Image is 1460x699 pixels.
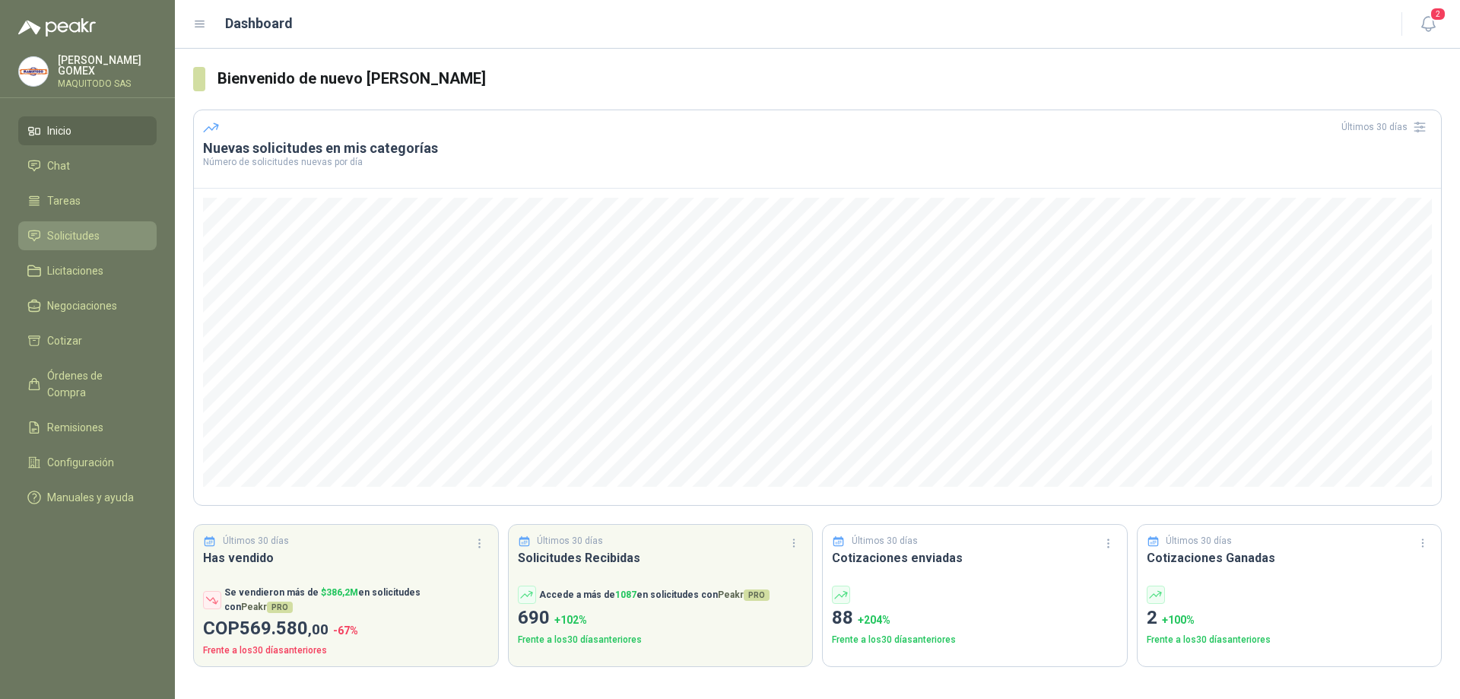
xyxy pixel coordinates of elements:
p: Frente a los 30 días anteriores [1147,633,1433,647]
span: Tareas [47,192,81,209]
p: [PERSON_NAME] GOMEX [58,55,157,76]
span: Solicitudes [47,227,100,244]
span: Órdenes de Compra [47,367,142,401]
button: 2 [1414,11,1442,38]
a: Chat [18,151,157,180]
span: ,00 [308,621,328,638]
span: Configuración [47,454,114,471]
h3: Nuevas solicitudes en mis categorías [203,139,1432,157]
span: $ 386,2M [321,587,358,598]
span: Negociaciones [47,297,117,314]
a: Inicio [18,116,157,145]
h3: Solicitudes Recibidas [518,548,804,567]
a: Tareas [18,186,157,215]
a: Remisiones [18,413,157,442]
a: Órdenes de Compra [18,361,157,407]
p: 88 [832,604,1118,633]
p: Frente a los 30 días anteriores [518,633,804,647]
p: Frente a los 30 días anteriores [832,633,1118,647]
h3: Has vendido [203,548,489,567]
p: Últimos 30 días [223,534,289,548]
span: Chat [47,157,70,174]
a: Configuración [18,448,157,477]
span: 2 [1430,7,1446,21]
a: Negociaciones [18,291,157,320]
h3: Cotizaciones enviadas [832,548,1118,567]
span: Inicio [47,122,71,139]
span: Peakr [718,589,770,600]
img: Company Logo [19,57,48,86]
h3: Cotizaciones Ganadas [1147,548,1433,567]
p: Últimos 30 días [537,534,603,548]
span: Peakr [241,602,293,612]
span: Manuales y ayuda [47,489,134,506]
span: 1087 [615,589,636,600]
p: Accede a más de en solicitudes con [539,588,770,602]
p: Número de solicitudes nuevas por día [203,157,1432,167]
span: 569.580 [240,618,328,639]
p: 2 [1147,604,1433,633]
p: Últimos 30 días [1166,534,1232,548]
p: Se vendieron más de en solicitudes con [224,586,489,615]
span: PRO [267,602,293,613]
h3: Bienvenido de nuevo [PERSON_NAME] [217,67,1442,91]
p: Últimos 30 días [852,534,918,548]
img: Logo peakr [18,18,96,37]
span: Cotizar [47,332,82,349]
div: Últimos 30 días [1341,115,1432,139]
span: + 102 % [554,614,587,626]
p: MAQUITODO SAS [58,79,157,88]
p: COP [203,615,489,643]
a: Cotizar [18,326,157,355]
h1: Dashboard [225,13,293,34]
span: + 204 % [858,614,890,626]
span: -67 % [333,624,358,637]
span: Remisiones [47,419,103,436]
span: Licitaciones [47,262,103,279]
a: Licitaciones [18,256,157,285]
p: 690 [518,604,804,633]
p: Frente a los 30 días anteriores [203,643,489,658]
a: Manuales y ayuda [18,483,157,512]
span: + 100 % [1162,614,1195,626]
a: Solicitudes [18,221,157,250]
span: PRO [744,589,770,601]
